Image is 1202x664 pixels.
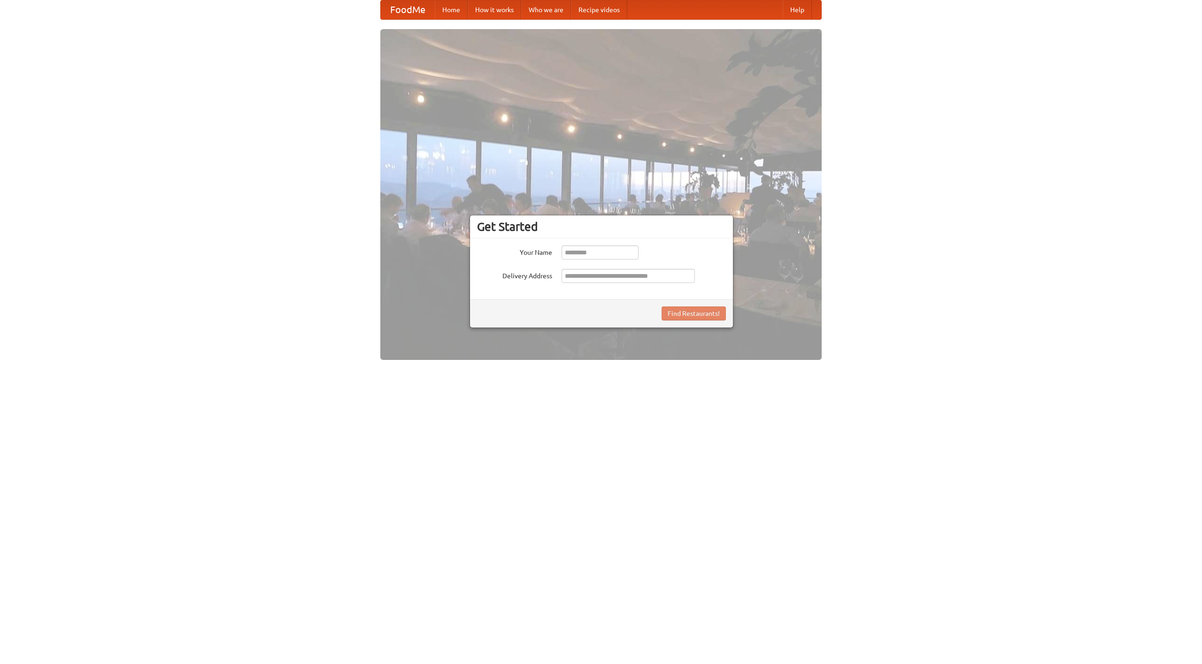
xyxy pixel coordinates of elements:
a: Recipe videos [571,0,627,19]
label: Your Name [477,245,552,257]
a: Home [435,0,468,19]
h3: Get Started [477,220,726,234]
a: FoodMe [381,0,435,19]
button: Find Restaurants! [662,306,726,321]
label: Delivery Address [477,269,552,281]
a: How it works [468,0,521,19]
a: Who we are [521,0,571,19]
a: Help [783,0,812,19]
